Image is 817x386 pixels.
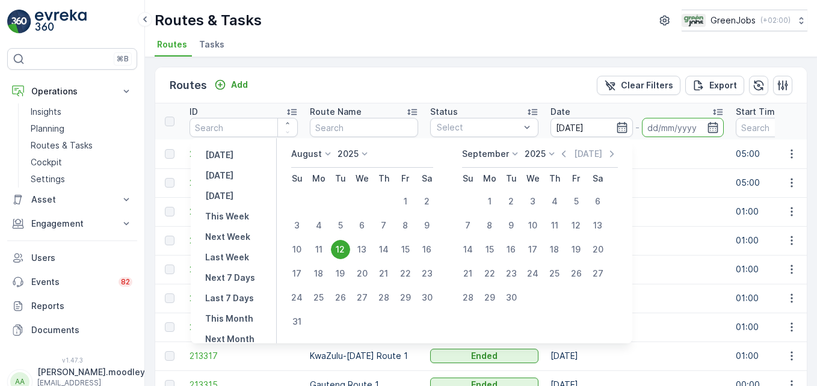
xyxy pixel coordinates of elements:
[480,264,499,283] div: 22
[7,318,137,342] a: Documents
[170,77,207,94] p: Routes
[457,168,479,189] th: Sunday
[430,349,538,363] button: Ended
[7,246,137,270] a: Users
[309,264,328,283] div: 18
[200,168,238,183] button: Today
[35,10,87,34] img: logo_light-DOdMpM7g.png
[26,154,137,171] a: Cockpit
[7,79,137,103] button: Operations
[165,322,174,332] div: Toggle Row Selected
[523,264,543,283] div: 24
[760,16,791,25] p: ( +02:00 )
[430,106,458,118] p: Status
[523,240,543,259] div: 17
[588,240,608,259] div: 20
[396,240,415,259] div: 15
[523,216,543,235] div: 10
[37,366,145,378] p: [PERSON_NAME].moodley
[190,321,298,333] a: 213318
[416,168,438,189] th: Saturday
[26,103,137,120] a: Insights
[588,192,608,211] div: 6
[190,148,298,160] a: 213401
[31,106,61,118] p: Insights
[418,192,437,211] div: 2
[502,216,521,235] div: 9
[200,332,259,346] button: Next Month
[7,188,137,212] button: Asset
[31,139,93,152] p: Routes & Tasks
[597,76,680,95] button: Clear Filters
[544,226,730,255] td: [DATE]
[190,292,298,304] a: 213319
[523,192,543,211] div: 3
[588,264,608,283] div: 27
[7,294,137,318] a: Reports
[200,230,255,244] button: Next Week
[642,118,724,137] input: dd/mm/yyyy
[374,216,393,235] div: 7
[7,357,137,364] span: v 1.47.3
[588,216,608,235] div: 13
[31,173,65,185] p: Settings
[31,300,132,312] p: Reports
[309,288,328,307] div: 25
[288,312,307,331] div: 31
[682,10,807,31] button: GreenJobs(+02:00)
[418,240,437,259] div: 16
[418,288,437,307] div: 30
[200,250,254,265] button: Last Week
[522,168,544,189] th: Wednesday
[502,264,521,283] div: 23
[574,148,602,160] p: [DATE]
[7,10,31,34] img: logo
[550,118,633,137] input: dd/mm/yyyy
[26,137,137,154] a: Routes & Tasks
[231,79,248,91] p: Add
[205,313,253,325] p: This Month
[458,240,478,259] div: 14
[331,216,350,235] div: 5
[471,350,498,362] p: Ended
[31,276,111,288] p: Events
[7,270,137,294] a: Events82
[205,292,254,304] p: Last 7 Days
[31,324,132,336] p: Documents
[480,192,499,211] div: 1
[567,216,586,235] div: 12
[310,118,418,137] input: Search
[502,192,521,211] div: 2
[709,79,737,91] p: Export
[374,264,393,283] div: 21
[458,216,478,235] div: 7
[544,139,730,168] td: [DATE]
[205,210,249,222] p: This Week
[205,251,249,263] p: Last Week
[396,264,415,283] div: 22
[682,14,706,27] img: Green_Jobs_Logo.png
[480,288,499,307] div: 29
[374,288,393,307] div: 28
[200,271,260,285] button: Next 7 Days
[545,264,564,283] div: 25
[544,255,730,284] td: [DATE]
[395,168,416,189] th: Friday
[550,106,570,118] p: Date
[288,288,307,307] div: 24
[190,263,298,275] span: 213320
[458,288,478,307] div: 28
[31,218,113,230] p: Engagement
[567,240,586,259] div: 19
[190,234,298,247] a: 213321
[567,264,586,283] div: 26
[155,11,262,30] p: Routes & Tasks
[331,240,350,259] div: 12
[31,123,64,135] p: Planning
[462,148,509,160] p: September
[310,106,362,118] p: Route Name
[31,194,113,206] p: Asset
[200,291,259,305] button: Last 7 Days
